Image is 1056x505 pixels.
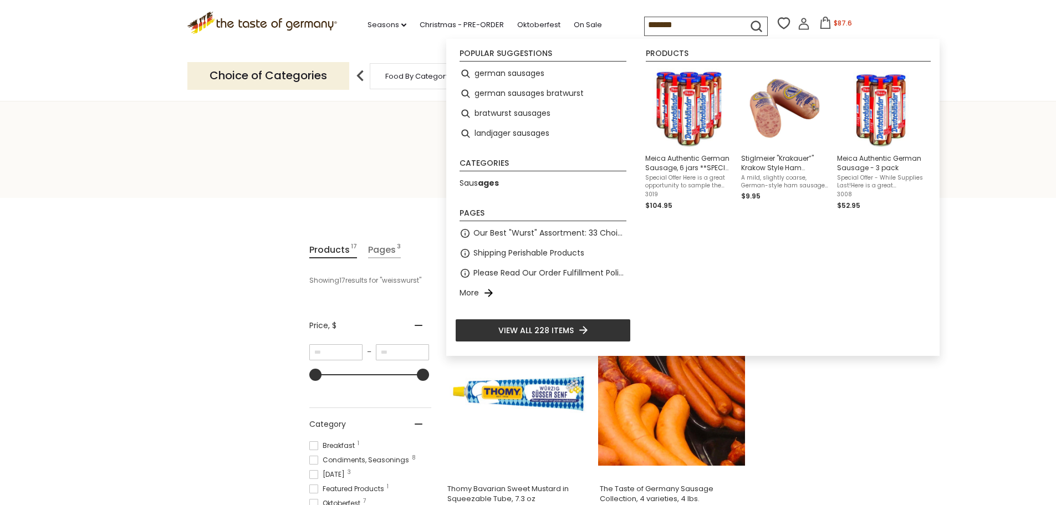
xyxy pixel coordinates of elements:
img: Meica Deutschlaender Sausages, 6 bottles [649,68,729,149]
a: View Products Tab [309,242,357,258]
img: Stiglmeier Krakaw Style Ham Sausage [744,68,825,149]
input: Minimum value [309,344,363,360]
li: View all 228 items [455,319,631,342]
span: 1 [387,484,389,489]
a: Christmas - PRE-ORDER [420,19,504,31]
div: Showing results for " " [309,271,578,290]
span: Condiments, Seasonings [309,455,412,465]
a: Sausages [460,177,499,190]
li: More [455,283,631,303]
a: Oktoberfest [517,19,560,31]
span: Meica Authentic German Sausage, 6 jars **SPECIAL PRICING** [645,154,732,172]
span: – [363,347,376,357]
li: german sausages [455,64,631,84]
span: Price [309,320,336,331]
b: ages [478,177,499,188]
div: Instant Search Results [446,39,940,356]
b: 17 [339,276,345,285]
span: A mild, slightly coarse, German-style ham sausage made of pork and beef. Fully cooked and ready t... [741,174,828,190]
span: Featured Products [309,484,387,494]
p: Choice of Categories [187,62,349,89]
span: Category [309,419,346,430]
span: $9.95 [741,191,761,201]
span: 3 [348,470,351,475]
span: , $ [328,320,336,331]
a: Stiglmeier Krakaw Style Ham SausageStiglmeier "Krakauer”" Krakow Style Ham Sausage, 1 lbs.A mild,... [741,68,828,211]
li: Pages [460,209,626,221]
a: Shipping Perishable Products [473,247,584,259]
img: The Taste of Germany Sausage Collection, 4 varieties, 4 lbs. [598,319,745,466]
li: Our Best "Wurst" Assortment: 33 Choices For The Grillabend [455,223,631,243]
a: Seasons [368,19,406,31]
img: Special Offer! Meica Deutschlaender Sausages, 3 bottles [840,68,921,149]
a: Special Offer! Meica Deutschlaender Sausages, 3 bottlesMeica Authentic German Sausage - 3 packSpe... [837,68,924,211]
input: Maximum value [376,344,429,360]
li: Sausages [455,174,631,193]
a: Meica Deutschlaender Sausages, 6 bottlesMeica Authentic German Sausage, 6 jars **SPECIAL PRICING*... [645,68,732,211]
li: Shipping Perishable Products [455,243,631,263]
span: Stiglmeier "Krakauer”" Krakow Style Ham Sausage, 1 lbs. [741,154,828,172]
h1: Search results [34,151,1022,176]
span: $52.95 [837,201,860,210]
span: Breakfast [309,441,358,451]
li: Meica Authentic German Sausage - 3 pack [833,64,929,216]
li: Popular suggestions [460,49,626,62]
a: On Sale [574,19,602,31]
button: $87.6 [812,17,859,33]
li: Stiglmeier "Krakauer”" Krakow Style Ham Sausage, 1 lbs. [737,64,833,216]
span: 7 [363,498,366,504]
a: Please Read Our Order Fulfillment Policies [473,267,626,279]
li: bratwurst sausages [455,104,631,124]
span: Thomy Bavarian Sweet Mustard in Squeezable Tube, 7.3 oz [447,484,591,504]
span: 3019 [645,191,732,198]
span: View all 228 items [498,324,574,336]
img: Thomy Bavarian Sweet Mustard [446,319,593,466]
a: Our Best "Wurst" Assortment: 33 Choices For The Grillabend [473,227,626,239]
span: $87.6 [834,18,852,28]
li: Please Read Our Order Fulfillment Policies [455,263,631,283]
span: The Taste of Germany Sausage Collection, 4 varieties, 4 lbs. [600,484,743,504]
span: 1 [358,441,359,446]
a: Food By Category [385,72,450,80]
span: 3008 [837,191,924,198]
a: View Pages Tab [368,242,401,258]
li: german sausages bratwurst [455,84,631,104]
li: Products [646,49,931,62]
span: Meica Authentic German Sausage - 3 pack [837,154,924,172]
li: landjager sausages [455,124,631,144]
span: $104.95 [645,201,672,210]
li: Meica Authentic German Sausage, 6 jars **SPECIAL PRICING** [641,64,737,216]
span: 17 [351,242,357,257]
li: Categories [460,159,626,171]
img: previous arrow [349,65,371,87]
span: [DATE] [309,470,348,480]
span: 3 [397,242,401,257]
span: 8 [412,455,416,461]
span: Special Offer - While Supplies Last!Here is a great opportunity to sample the only truly authenti... [837,174,924,190]
span: Special Offer Here is a great opportunity to sample the only truly authentic German sausage avail... [645,174,732,190]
